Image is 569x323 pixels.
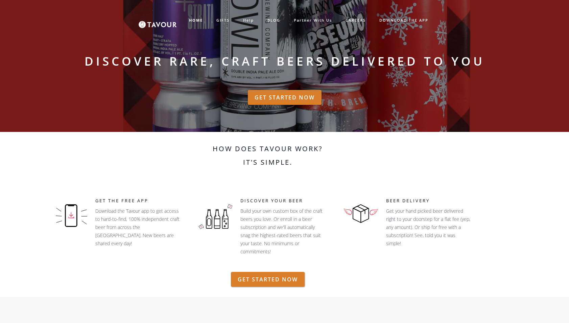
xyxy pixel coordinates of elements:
[240,198,332,204] h5: Discover your beer
[248,90,322,105] a: GET STARTED NOW
[85,53,485,69] strong: Discover rare, craft beers delivered to you
[339,15,373,26] a: CAREERS
[236,15,261,26] a: help
[95,198,184,204] h5: GET THE FREE APP
[189,18,203,23] strong: HOME
[386,207,471,264] p: Get your hand picked beer delivered right to your doorstep for a flat fee (yep, any amount). Or s...
[182,15,210,26] a: HOME
[231,272,305,287] a: GET STARTED NOW
[373,15,435,26] a: DOWNLOAD THE APP
[95,207,180,248] p: Download the Tavour app to get access to hard-to-find, 100% independent craft beer from across th...
[171,142,364,176] h2: How does Tavour work? It's simple.
[386,198,484,204] h5: Beer Delivery
[287,15,339,26] a: partner with us
[261,15,287,26] a: BLOG
[240,207,325,256] p: Build your own custom box of the craft beers you love. Or enroll in a beer subscription and we'll...
[210,15,236,26] a: GIFTS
